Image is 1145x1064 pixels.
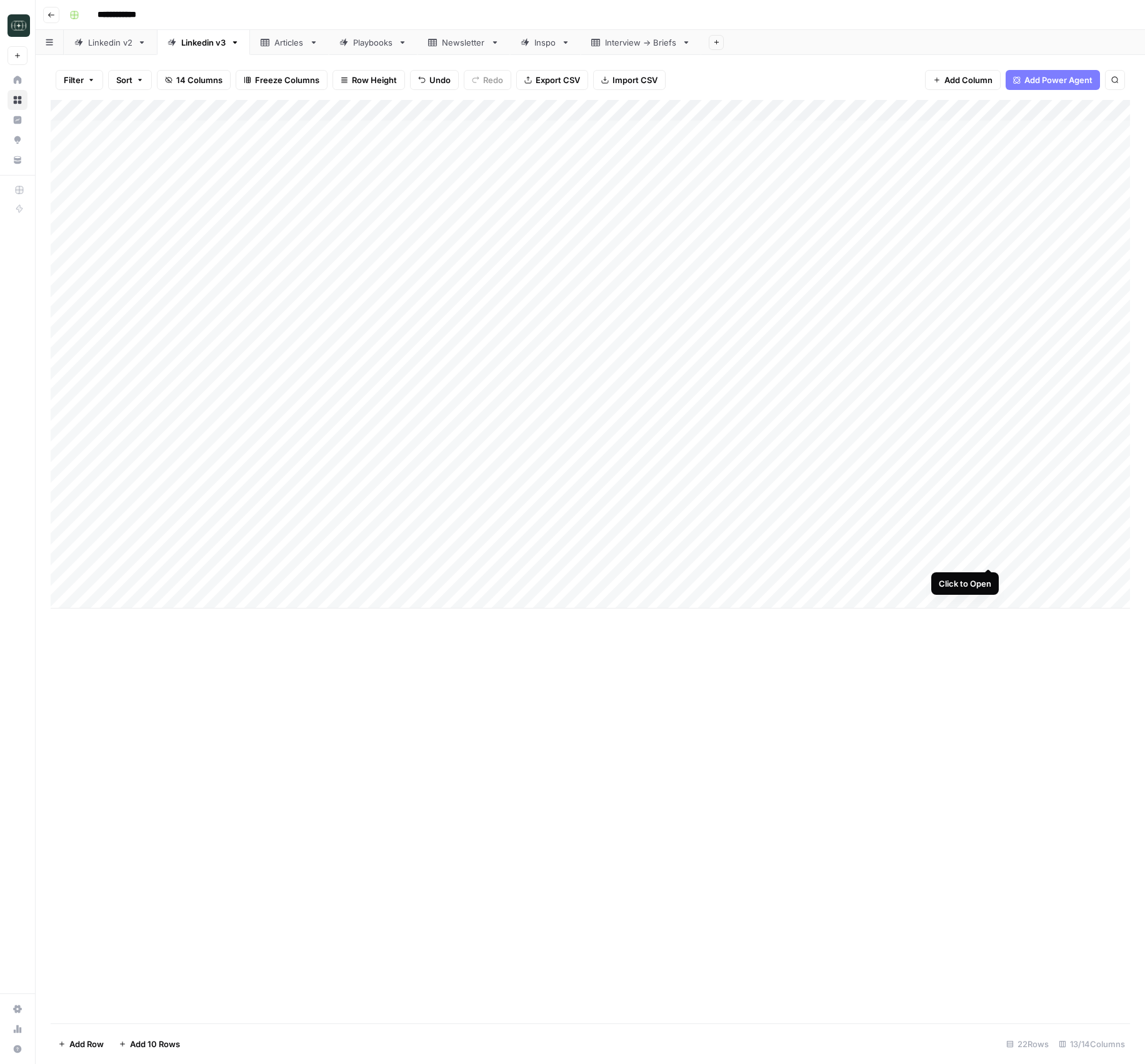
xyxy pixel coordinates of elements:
div: Newsletter [442,36,486,49]
div: 13/14 Columns [1054,1034,1130,1054]
span: Sort [116,74,132,86]
span: Add Power Agent [1024,74,1092,86]
button: Row Height [332,70,405,90]
a: Playbooks [329,30,417,55]
div: Interview -> Briefs [605,36,677,49]
a: Settings [7,999,27,1019]
img: Catalyst Logo [7,14,30,37]
button: Add Row [51,1034,111,1054]
div: Articles [274,36,304,49]
a: Articles [250,30,329,55]
button: Help + Support [7,1039,27,1059]
span: Undo [429,74,451,86]
a: Opportunities [7,130,27,150]
a: Newsletter [417,30,510,55]
button: Import CSV [593,70,666,90]
button: Add 10 Rows [111,1034,187,1054]
div: 22 Rows [1001,1034,1054,1054]
span: 14 Columns [176,74,222,86]
span: Add Column [944,74,992,86]
div: Click to Open [939,577,991,590]
span: Redo [483,74,503,86]
div: Linkedin v2 [88,36,132,49]
span: Add Row [69,1038,104,1050]
button: Filter [56,70,103,90]
button: Workspace: Catalyst [7,10,27,41]
a: Interview -> Briefs [581,30,701,55]
button: Export CSV [516,70,588,90]
a: Browse [7,90,27,110]
span: Filter [64,74,84,86]
span: Import CSV [612,74,657,86]
span: Row Height [352,74,397,86]
div: Inspo [534,36,556,49]
a: Insights [7,110,27,130]
a: Your Data [7,150,27,170]
button: Sort [108,70,152,90]
a: Inspo [510,30,581,55]
a: Linkedin v2 [64,30,157,55]
span: Export CSV [536,74,580,86]
a: Usage [7,1019,27,1039]
a: Linkedin v3 [157,30,250,55]
button: 14 Columns [157,70,231,90]
div: Playbooks [353,36,393,49]
button: Add Column [925,70,1001,90]
button: Freeze Columns [236,70,327,90]
button: Add Power Agent [1006,70,1100,90]
span: Freeze Columns [255,74,319,86]
a: Home [7,70,27,90]
button: Undo [410,70,459,90]
button: Redo [464,70,511,90]
span: Add 10 Rows [130,1038,180,1050]
div: Linkedin v3 [181,36,226,49]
